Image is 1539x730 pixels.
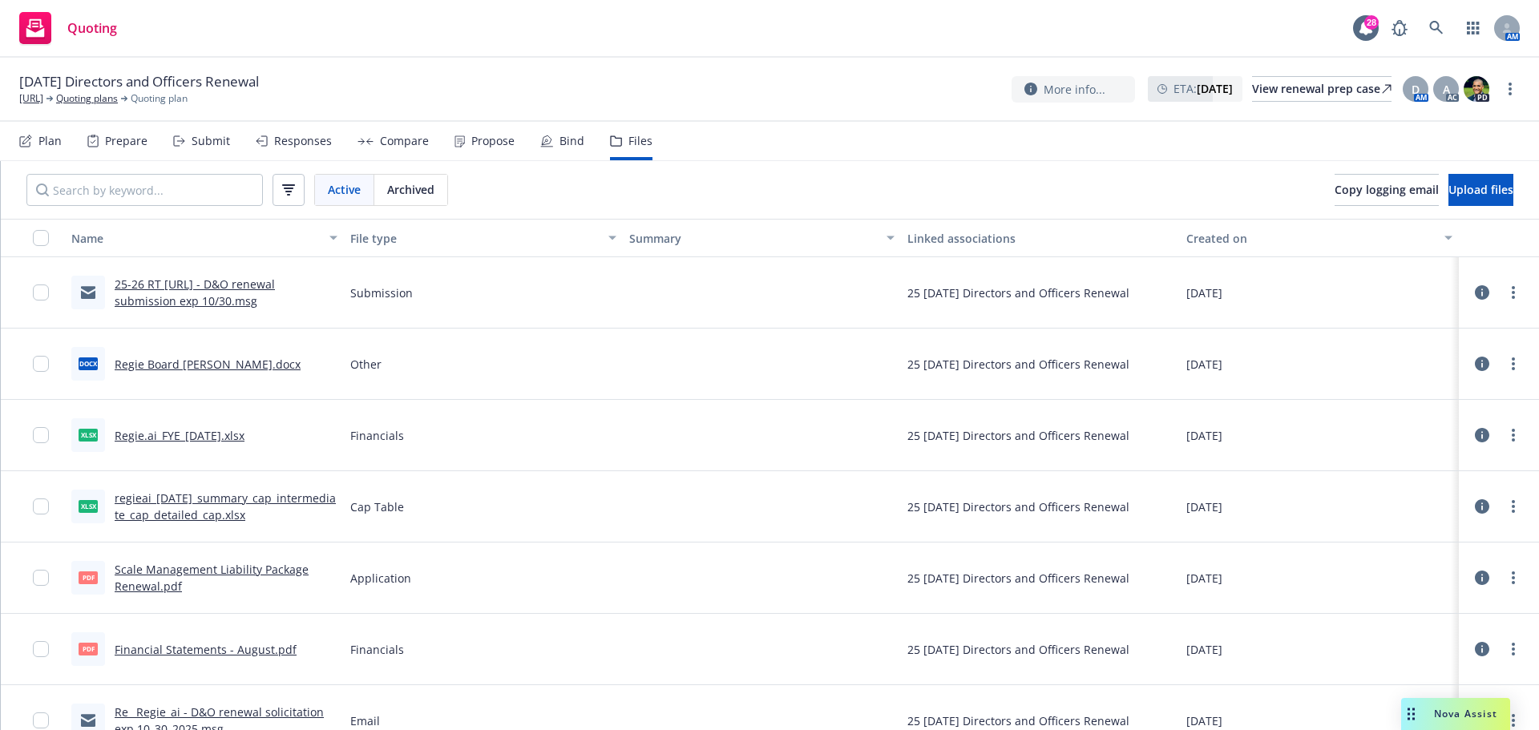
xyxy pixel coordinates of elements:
[907,712,1129,729] div: 25 [DATE] Directors and Officers Renewal
[115,490,336,522] a: regieai_[DATE]_summary_cap_intermediate_cap_detailed_cap.xlsx
[1186,570,1222,587] span: [DATE]
[1412,81,1420,98] span: D
[79,357,98,369] span: docx
[33,284,49,300] input: Toggle Row Selected
[1464,76,1489,102] img: photo
[1434,707,1497,720] span: Nova Assist
[1364,15,1379,30] div: 28
[79,571,98,583] span: pdf
[1443,81,1450,98] span: A
[471,135,515,147] div: Propose
[1186,427,1222,444] span: [DATE]
[1186,230,1435,247] div: Created on
[907,641,1129,658] div: 25 [DATE] Directors and Officers Renewal
[907,356,1129,373] div: 25 [DATE] Directors and Officers Renewal
[1504,283,1523,302] a: more
[623,219,902,257] button: Summary
[1383,12,1416,44] a: Report a Bug
[1504,639,1523,659] a: more
[115,428,244,443] a: Regie.ai_FYE_[DATE].xlsx
[350,284,413,301] span: Submission
[1252,77,1392,101] div: View renewal prep case
[380,135,429,147] div: Compare
[79,643,98,655] span: pdf
[105,135,147,147] div: Prepare
[1012,76,1135,103] button: More info...
[13,6,123,50] a: Quoting
[79,500,98,512] span: xlsx
[115,276,275,309] a: 25-26 RT [URL] - D&O renewal submission exp 10/30.msg
[131,91,188,106] span: Quoting plan
[1335,174,1439,206] button: Copy logging email
[907,427,1129,444] div: 25 [DATE] Directors and Officers Renewal
[274,135,332,147] div: Responses
[350,356,382,373] span: Other
[33,712,49,728] input: Toggle Row Selected
[79,429,98,441] span: xlsx
[192,135,230,147] div: Submit
[350,427,404,444] span: Financials
[1186,498,1222,515] span: [DATE]
[907,284,1129,301] div: 25 [DATE] Directors and Officers Renewal
[1504,568,1523,587] a: more
[56,91,118,106] a: Quoting plans
[1197,81,1233,96] strong: [DATE]
[1420,12,1452,44] a: Search
[1501,79,1520,99] a: more
[559,135,584,147] div: Bind
[1401,698,1421,730] div: Drag to move
[19,91,43,106] a: [URL]
[328,181,361,198] span: Active
[1504,425,1523,445] a: more
[1044,81,1105,98] span: More info...
[350,712,380,729] span: Email
[1504,711,1523,730] a: more
[1186,284,1222,301] span: [DATE]
[907,570,1129,587] div: 25 [DATE] Directors and Officers Renewal
[350,641,404,658] span: Financials
[350,570,411,587] span: Application
[387,181,434,198] span: Archived
[1504,497,1523,516] a: more
[1448,182,1513,197] span: Upload files
[1186,641,1222,658] span: [DATE]
[1504,354,1523,373] a: more
[1448,174,1513,206] button: Upload files
[350,230,599,247] div: File type
[115,642,297,657] a: Financial Statements - August.pdf
[67,22,117,34] span: Quoting
[71,230,320,247] div: Name
[1335,182,1439,197] span: Copy logging email
[115,357,301,372] a: Regie Board [PERSON_NAME].docx
[1401,698,1510,730] button: Nova Assist
[628,135,652,147] div: Files
[1180,219,1459,257] button: Created on
[907,498,1129,515] div: 25 [DATE] Directors and Officers Renewal
[33,356,49,372] input: Toggle Row Selected
[33,570,49,586] input: Toggle Row Selected
[901,219,1180,257] button: Linked associations
[33,498,49,514] input: Toggle Row Selected
[1186,712,1222,729] span: [DATE]
[344,219,623,257] button: File type
[26,174,263,206] input: Search by keyword...
[350,498,404,515] span: Cap Table
[33,230,49,246] input: Select all
[33,641,49,657] input: Toggle Row Selected
[1186,356,1222,373] span: [DATE]
[19,72,259,91] span: [DATE] Directors and Officers Renewal
[1457,12,1489,44] a: Switch app
[33,427,49,443] input: Toggle Row Selected
[629,230,878,247] div: Summary
[907,230,1173,247] div: Linked associations
[65,219,344,257] button: Name
[115,562,309,594] a: Scale Management Liability Package Renewal.pdf
[1252,76,1392,102] a: View renewal prep case
[1173,80,1233,97] span: ETA :
[38,135,62,147] div: Plan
